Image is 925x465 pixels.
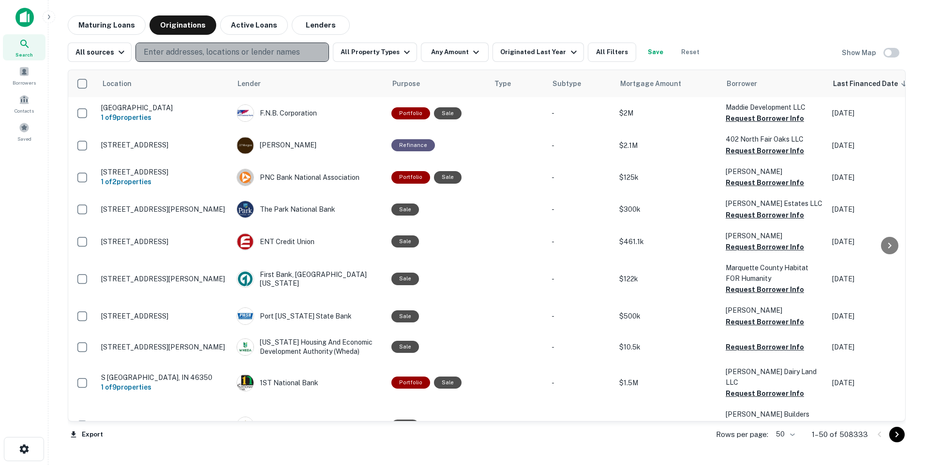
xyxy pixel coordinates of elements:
[832,204,919,215] p: [DATE]
[387,70,489,97] th: Purpose
[614,70,721,97] th: Mortgage Amount
[237,233,254,250] img: picture
[494,78,511,89] span: Type
[101,237,227,246] p: [STREET_ADDRESS]
[619,108,716,118] p: $2M
[675,43,706,62] button: Reset
[727,78,757,89] span: Borrower
[232,70,387,97] th: Lender
[619,140,716,151] p: $2.1M
[552,140,610,151] p: -
[434,107,462,119] div: Sale
[726,409,822,430] p: [PERSON_NAME] Builders LLC
[101,112,227,123] h6: 1 of 9 properties
[3,118,45,145] a: Saved
[101,205,227,214] p: [STREET_ADDRESS][PERSON_NAME]
[726,262,822,284] p: Marquette County Habitat FOR Humanity
[102,78,144,89] span: Location
[391,341,419,353] div: Sale
[726,316,804,328] button: Request Borrower Info
[500,46,579,58] div: Originated Last Year
[75,46,127,58] div: All sources
[144,46,300,58] p: Enter addresses, locations or lender names
[391,235,419,247] div: Sale
[832,311,919,321] p: [DATE]
[3,34,45,60] a: Search
[726,341,804,353] button: Request Borrower Info
[434,377,462,389] div: Sale
[640,43,671,62] button: Save your search to get updates of matches that match your search criteria.
[391,377,430,389] div: This is a portfolio loan with 9 properties
[832,420,919,431] p: [DATE]
[237,307,382,325] div: Port [US_STATE] State Bank
[726,305,822,316] p: [PERSON_NAME]
[3,90,45,116] a: Contacts
[832,378,919,388] p: [DATE]
[237,201,254,218] img: picture
[827,70,924,97] th: Last Financed Date
[547,70,614,97] th: Subtype
[726,198,822,209] p: [PERSON_NAME] Estates LLC
[15,8,34,27] img: capitalize-icon.png
[3,62,45,88] a: Borrowers
[552,236,610,247] p: -
[832,236,919,247] p: [DATE]
[68,15,146,35] button: Maturing Loans
[101,373,227,382] p: S [GEOGRAPHIC_DATA], IN 46350
[237,104,382,122] div: F.n.b. Corporation
[619,236,716,247] p: $461.1k
[492,43,583,62] button: Originated Last Year
[15,107,34,115] span: Contacts
[237,270,382,288] div: First Bank, [GEOGRAPHIC_DATA][US_STATE]
[237,233,382,250] div: ENT Credit Union
[101,141,227,149] p: [STREET_ADDRESS]
[17,135,31,143] span: Saved
[391,273,419,285] div: Sale
[620,78,694,89] span: Mortgage Amount
[812,429,868,440] p: 1–50 of 508333
[552,172,610,183] p: -
[391,139,435,151] div: This loan purpose was for refinancing
[292,15,350,35] button: Lenders
[833,78,910,89] span: Last Financed Date
[552,78,581,89] span: Subtype
[716,429,768,440] p: Rows per page:
[13,79,36,87] span: Borrowers
[238,78,261,89] span: Lender
[68,427,105,442] button: Export
[391,107,430,119] div: This is a portfolio loan with 9 properties
[237,201,382,218] div: The Park National Bank
[726,166,822,177] p: [PERSON_NAME]
[619,420,716,431] p: $527k
[392,78,433,89] span: Purpose
[832,140,919,151] p: [DATE]
[772,427,796,441] div: 50
[220,15,288,35] button: Active Loans
[832,172,919,183] p: [DATE]
[391,171,430,183] div: This is a portfolio loan with 2 properties
[889,427,905,442] button: Go to next page
[832,274,919,284] p: [DATE]
[832,342,919,352] p: [DATE]
[726,231,822,241] p: [PERSON_NAME]
[619,204,716,215] p: $300k
[237,417,382,434] div: Amerifirst Bank
[101,168,227,176] p: [STREET_ADDRESS]
[619,378,716,388] p: $1.5M
[434,171,462,183] div: Sale
[721,70,827,97] th: Borrower
[619,172,716,183] p: $125k
[237,271,254,287] img: picture
[135,43,329,62] button: Enter addresses, locations or lender names
[237,169,254,186] img: picture
[101,312,227,320] p: [STREET_ADDRESS]
[877,388,925,434] iframe: Chat Widget
[15,51,33,58] span: Search
[552,274,610,284] p: -
[391,203,419,216] div: Sale
[726,102,822,113] p: Maddie Development LLC
[101,382,227,392] h6: 1 of 9 properties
